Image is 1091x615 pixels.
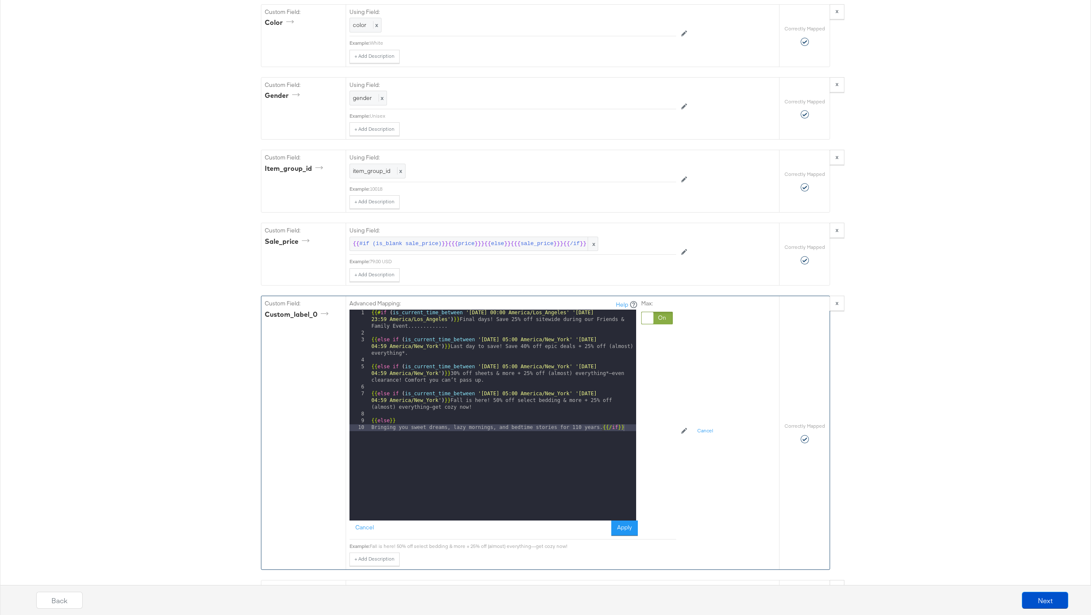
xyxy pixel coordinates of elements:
strong: x [836,226,838,234]
label: Custom Field: [265,81,342,89]
div: 8 [349,411,370,418]
strong: x [836,153,838,161]
span: gender [353,94,372,102]
label: Custom Field: [265,227,342,235]
span: sale_price [521,240,554,248]
div: item_group_id [265,164,326,173]
label: Correctly Mapped [785,98,825,105]
label: Advanced Mapping: [349,299,401,307]
label: Custom Field: [265,8,342,16]
div: 7 [349,391,370,411]
span: }}} [554,240,563,248]
div: 10018 [370,186,676,192]
div: 2 [349,330,370,337]
button: x [830,77,844,92]
span: x [373,21,378,29]
strong: x [836,299,838,307]
span: else [491,240,504,248]
a: Help [616,301,628,309]
button: Cancel [692,424,718,438]
label: Using Field: [349,8,676,16]
button: Apply [611,521,638,536]
label: Max: [641,299,673,307]
button: + Add Description [349,50,400,63]
div: 5 [349,364,370,384]
button: + Add Description [349,122,400,136]
div: sale_price [265,237,312,246]
div: Example: [349,186,370,192]
div: Unisex [370,113,676,119]
div: 3 [349,337,370,357]
label: Custom Field: [265,299,342,307]
span: }}} [475,240,484,248]
button: Back [36,592,83,609]
strong: x [836,7,838,15]
div: 1 [349,310,370,330]
label: Using Field: [349,227,676,235]
div: Example: [349,258,370,265]
div: Example: [349,113,370,119]
div: gender [265,91,303,100]
span: }} [580,240,586,248]
label: Correctly Mapped [785,171,825,178]
label: Using Field: [349,154,676,162]
div: 4 [349,357,370,364]
span: {{{ [511,240,521,248]
button: x [830,4,844,19]
button: x [830,223,844,238]
span: }} [504,240,511,248]
div: Fall is here! 50% off select bedding & more + 25% off (almost) everything—get cozy now! [370,543,676,550]
label: Custom Field: [265,154,342,162]
span: }} [442,240,449,248]
span: item_group_id [353,167,390,175]
div: Example: [349,40,370,46]
div: custom_label_0 [265,310,331,319]
span: {{ [353,240,360,248]
div: 6 [349,384,370,391]
div: 10 [349,424,370,431]
button: x [830,150,844,165]
div: color [265,18,297,27]
span: x [588,237,598,251]
strong: x [836,80,838,88]
span: {{ [484,240,491,248]
button: + Add Description [349,553,400,566]
button: x [830,296,844,311]
span: {{{ [448,240,458,248]
button: + Add Description [349,268,400,282]
label: Correctly Mapped [785,25,825,32]
span: color [353,21,366,29]
span: #if (is_blank sale_price) [360,240,442,248]
button: Next [1022,592,1068,609]
span: {{ [563,240,570,248]
div: 9 [349,418,370,424]
label: Using Field: [349,81,676,89]
span: x [379,94,384,102]
span: x [397,167,402,175]
span: /if [570,240,580,248]
span: price [458,240,475,248]
button: + Add Description [349,195,400,209]
div: White [370,40,676,46]
div: Example: [349,543,370,550]
label: Correctly Mapped [785,244,825,251]
label: Correctly Mapped [785,423,825,429]
button: Cancel [349,521,380,536]
div: 79.00 USD [370,258,676,265]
